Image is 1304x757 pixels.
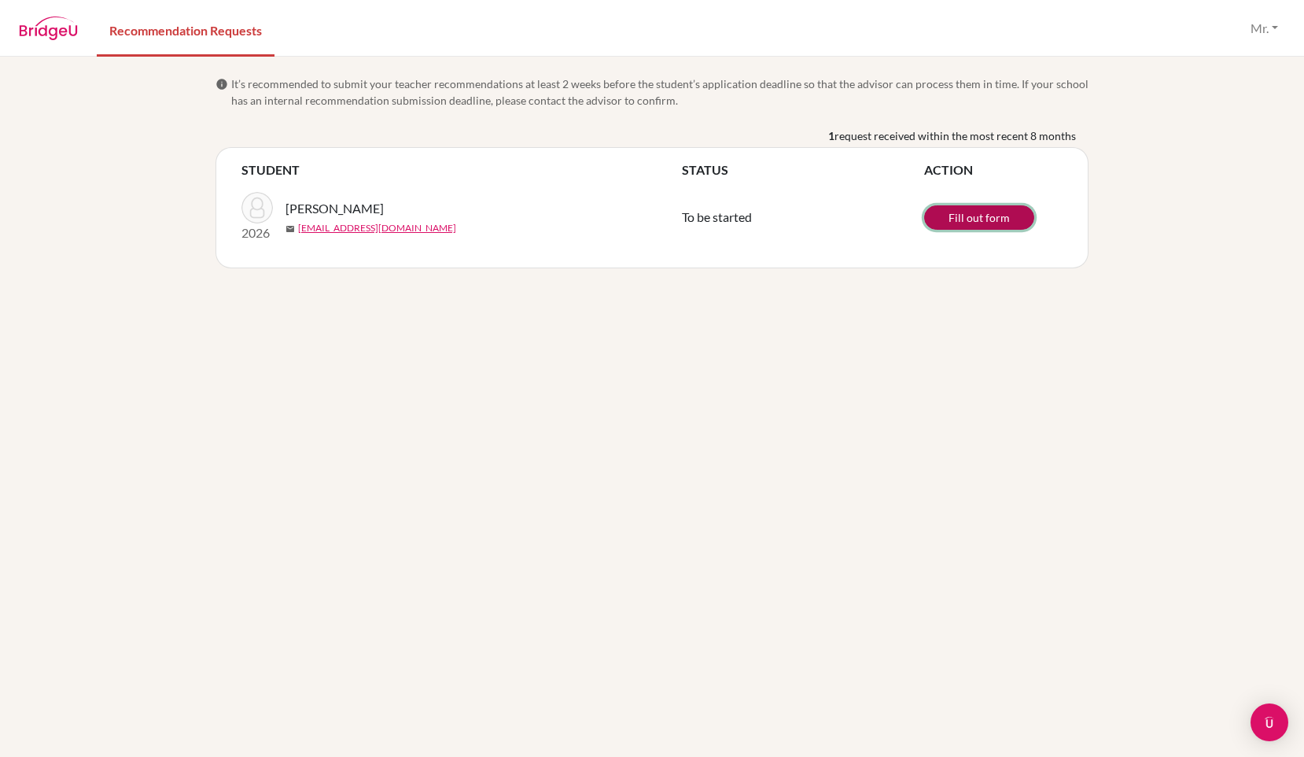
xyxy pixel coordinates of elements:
th: STUDENT [241,161,682,179]
div: Open Intercom Messenger [1251,703,1288,741]
p: 2026 [241,223,273,242]
span: mail [285,224,295,234]
th: STATUS [682,161,924,179]
a: [EMAIL_ADDRESS][DOMAIN_NAME] [298,221,456,235]
b: 1 [828,127,834,144]
a: Fill out form [924,205,1034,230]
img: Kim, Gio [241,192,273,223]
span: To be started [682,209,752,224]
span: [PERSON_NAME] [285,199,384,218]
button: Mr. [1243,13,1285,43]
th: ACTION [924,161,1063,179]
span: request received within the most recent 8 months [834,127,1076,144]
span: info [215,78,228,90]
span: It’s recommended to submit your teacher recommendations at least 2 weeks before the student’s app... [231,76,1089,109]
a: Recommendation Requests [97,2,274,57]
img: BridgeU logo [19,17,78,40]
